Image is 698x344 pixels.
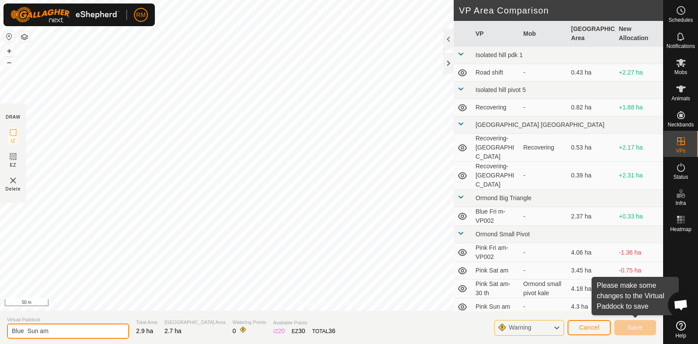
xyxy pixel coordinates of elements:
[472,262,520,279] td: Pink Sat am
[136,319,157,326] span: Total Area
[568,298,616,316] td: 4.3 ha
[4,46,14,56] button: +
[568,262,616,279] td: 3.45 ha
[664,317,698,342] a: Help
[19,32,30,42] button: Map Layers
[7,316,129,324] span: Virtual Paddock
[459,5,663,16] h2: VP Area Comparison
[476,231,530,238] span: Ormond Small Pivot
[340,300,366,307] a: Contact Us
[476,51,523,58] span: Isolated hill pdk 1
[523,302,565,311] div: -
[472,99,520,116] td: Recovering
[674,70,687,75] span: Mobs
[472,134,520,162] td: Recovering-[GEOGRAPHIC_DATA]
[297,300,330,307] a: Privacy Policy
[568,134,616,162] td: 0.53 ha
[472,21,520,47] th: VP
[616,64,664,82] td: +2.27 ha
[4,31,14,42] button: Reset Map
[579,324,599,331] span: Cancel
[668,292,694,318] a: Open chat
[616,279,664,298] td: -1.48 ha
[616,298,664,316] td: -1.6 ha
[273,319,335,327] span: Available Points
[676,148,685,153] span: VPs
[568,99,616,116] td: 0.82 ha
[667,122,694,127] span: Neckbands
[523,68,565,77] div: -
[520,21,568,47] th: Mob
[476,86,526,93] span: Isolated hill pivot 5
[568,279,616,298] td: 4.18 ha
[667,44,695,49] span: Notifications
[136,10,146,20] span: RM
[568,64,616,82] td: 0.43 ha
[472,64,520,82] td: Road shift
[4,57,14,68] button: –
[233,327,236,334] span: 0
[568,207,616,226] td: 2.37 ha
[164,319,226,326] span: [GEOGRAPHIC_DATA] Area
[616,21,664,47] th: New Allocation
[523,279,565,298] div: Ormond small pivot kale
[278,327,285,334] span: 20
[616,207,664,226] td: +0.33 ha
[8,175,18,186] img: VP
[10,162,17,168] span: EZ
[523,171,565,180] div: -
[472,162,520,190] td: Recovering-[GEOGRAPHIC_DATA]
[164,327,181,334] span: 2.7 ha
[233,319,266,326] span: Watering Points
[670,227,691,232] span: Heatmap
[11,138,16,144] span: IZ
[568,162,616,190] td: 0.39 ha
[298,327,305,334] span: 30
[616,162,664,190] td: +2.31 ha
[136,327,153,334] span: 2.9 ha
[328,327,335,334] span: 36
[523,266,565,275] div: -
[614,320,656,335] button: Save
[675,201,686,206] span: Infra
[509,324,531,331] span: Warning
[673,174,688,180] span: Status
[472,279,520,298] td: Pink Sat am-30 th
[523,248,565,257] div: -
[6,186,21,192] span: Delete
[616,134,664,162] td: +2.17 ha
[476,194,531,201] span: Ormond Big Triangle
[616,243,664,262] td: -1.36 ha
[273,327,284,336] div: IZ
[312,327,335,336] div: TOTAL
[523,143,565,152] div: Recovering
[668,17,693,23] span: Schedules
[292,327,305,336] div: EZ
[472,298,520,316] td: Pink Sun am
[671,96,690,101] span: Animals
[472,207,520,226] td: Blue Fri m-VP002
[616,262,664,279] td: -0.75 ha
[476,121,604,128] span: [GEOGRAPHIC_DATA] [GEOGRAPHIC_DATA]
[523,212,565,221] div: -
[523,103,565,112] div: -
[616,99,664,116] td: +1.88 ha
[472,243,520,262] td: Pink Fri am-VP002
[568,243,616,262] td: 4.06 ha
[628,324,643,331] span: Save
[6,114,21,120] div: DRAW
[675,333,686,338] span: Help
[568,320,611,335] button: Cancel
[10,7,120,23] img: Gallagher Logo
[568,21,616,47] th: [GEOGRAPHIC_DATA] Area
